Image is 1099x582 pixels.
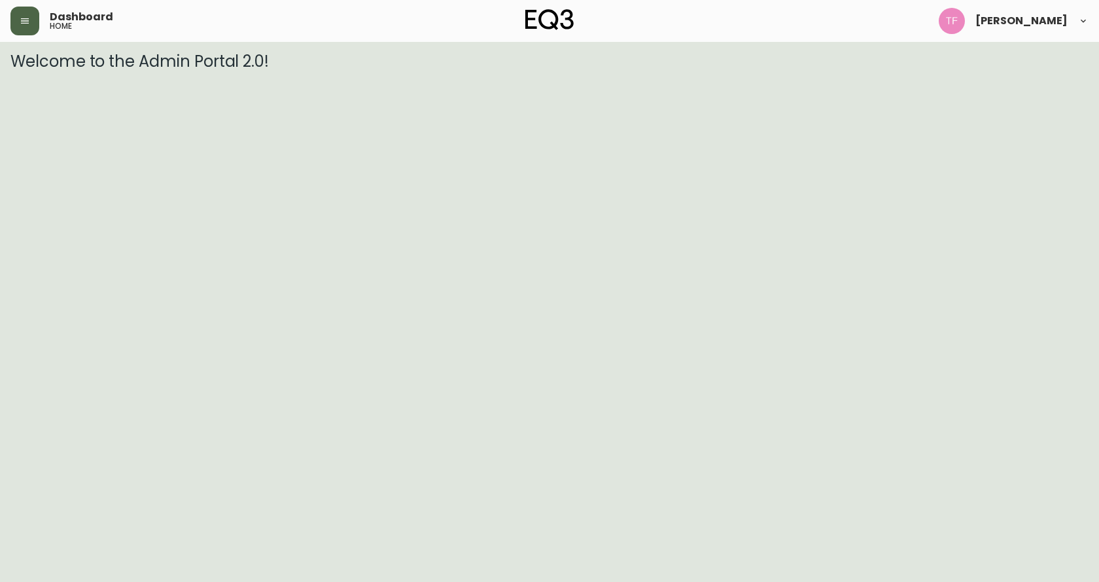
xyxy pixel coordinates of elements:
[525,9,574,30] img: logo
[939,8,965,34] img: 509424b058aae2bad57fee408324c33f
[975,16,1068,26] span: [PERSON_NAME]
[10,52,1089,71] h3: Welcome to the Admin Portal 2.0!
[50,12,113,22] span: Dashboard
[50,22,72,30] h5: home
